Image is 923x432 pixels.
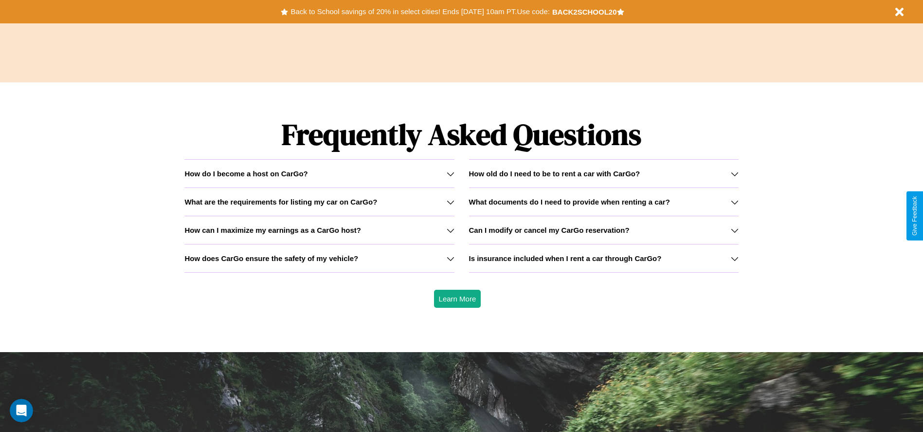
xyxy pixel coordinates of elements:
[10,399,33,422] iframe: Intercom live chat
[911,196,918,236] div: Give Feedback
[184,169,308,178] h3: How do I become a host on CarGo?
[184,226,361,234] h3: How can I maximize my earnings as a CarGo host?
[184,110,738,159] h1: Frequently Asked Questions
[469,198,670,206] h3: What documents do I need to provide when renting a car?
[434,290,481,308] button: Learn More
[184,198,377,206] h3: What are the requirements for listing my car on CarGo?
[469,169,640,178] h3: How old do I need to be to rent a car with CarGo?
[552,8,617,16] b: BACK2SCHOOL20
[469,226,630,234] h3: Can I modify or cancel my CarGo reservation?
[469,254,662,263] h3: Is insurance included when I rent a car through CarGo?
[288,5,552,19] button: Back to School savings of 20% in select cities! Ends [DATE] 10am PT.Use code:
[184,254,358,263] h3: How does CarGo ensure the safety of my vehicle?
